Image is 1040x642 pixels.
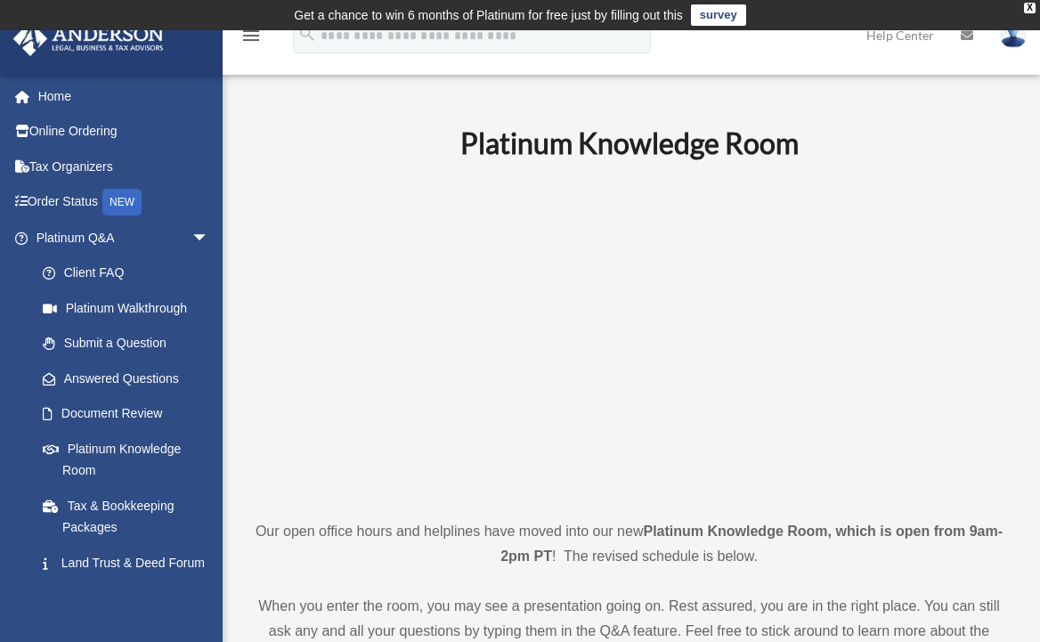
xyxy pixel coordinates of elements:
a: Tax & Bookkeeping Packages [25,488,236,545]
iframe: 231110_Toby_KnowledgeRoom [362,185,897,486]
div: NEW [102,189,142,215]
a: Order StatusNEW [12,184,236,221]
a: Portal Feedback [25,581,236,616]
b: Platinum Knowledge Room [460,126,799,160]
a: Document Review [25,396,236,432]
i: search [297,24,317,44]
a: menu [240,31,262,46]
img: Anderson Advisors Platinum Portal [8,21,169,56]
span: arrow_drop_down [191,220,227,256]
a: Home [12,78,236,114]
a: Online Ordering [12,114,236,150]
strong: Platinum Knowledge Room, which is open from 9am-2pm PT [500,524,1003,564]
a: Platinum Q&Aarrow_drop_down [12,220,236,256]
div: Get a chance to win 6 months of Platinum for free just by filling out this [294,4,683,26]
a: Platinum Knowledge Room [25,431,227,488]
a: Tax Organizers [12,149,236,184]
a: survey [691,4,746,26]
p: Our open office hours and helplines have moved into our new ! The revised schedule is below. [254,519,1004,569]
img: User Pic [1000,22,1027,48]
a: Answered Questions [25,361,236,396]
div: close [1024,3,1036,13]
a: Client FAQ [25,256,236,291]
a: Submit a Question [25,326,236,362]
a: Platinum Walkthrough [25,290,236,326]
a: Land Trust & Deed Forum [25,545,236,581]
i: menu [240,25,262,46]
